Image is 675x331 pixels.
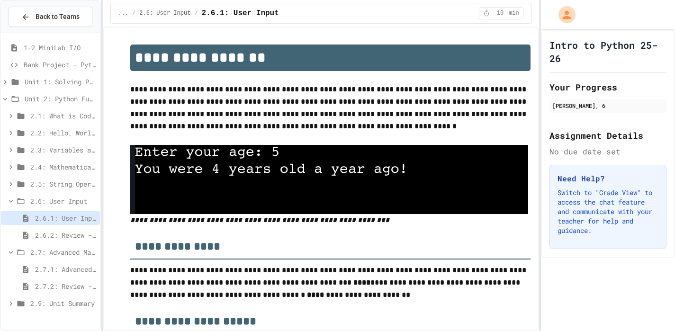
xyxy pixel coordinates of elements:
[549,81,666,94] h2: Your Progress
[194,9,198,17] span: /
[549,146,666,157] div: No due date set
[549,4,578,26] div: My Account
[558,188,658,235] p: Switch to "Grade View" to access the chat feature and communicate with your teacher for help and ...
[552,101,664,110] div: [PERSON_NAME], 6
[30,162,96,172] span: 2.4: Mathematical Operators
[24,43,96,53] span: 1-2 MiniLab I/O
[24,60,96,70] span: Bank Project - Python
[558,173,658,184] h3: Need Help?
[30,179,96,189] span: 2.5: String Operators
[30,145,96,155] span: 2.3: Variables and Data Types
[25,94,96,104] span: Unit 2: Python Fundamentals
[35,213,96,223] span: 2.6.1: User Input
[549,129,666,142] h2: Assignment Details
[132,9,135,17] span: /
[35,230,96,240] span: 2.6.2: Review - User Input
[493,9,508,17] span: 10
[202,8,279,19] span: 2.6.1: User Input
[30,298,96,308] span: 2.9: Unit Summary
[25,77,96,87] span: Unit 1: Solving Problems in Computer Science
[36,12,80,22] span: Back to Teams
[30,196,96,206] span: 2.6: User Input
[30,111,96,121] span: 2.1: What is Code?
[139,9,190,17] span: 2.6: User Input
[549,38,666,65] h1: Intro to Python 25-26
[509,9,519,17] span: min
[35,264,96,274] span: 2.7.1: Advanced Math
[9,7,92,27] button: Back to Teams
[35,281,96,291] span: 2.7.2: Review - Advanced Math
[30,128,96,138] span: 2.2: Hello, World!
[118,9,129,17] span: ...
[30,247,96,257] span: 2.7: Advanced Math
